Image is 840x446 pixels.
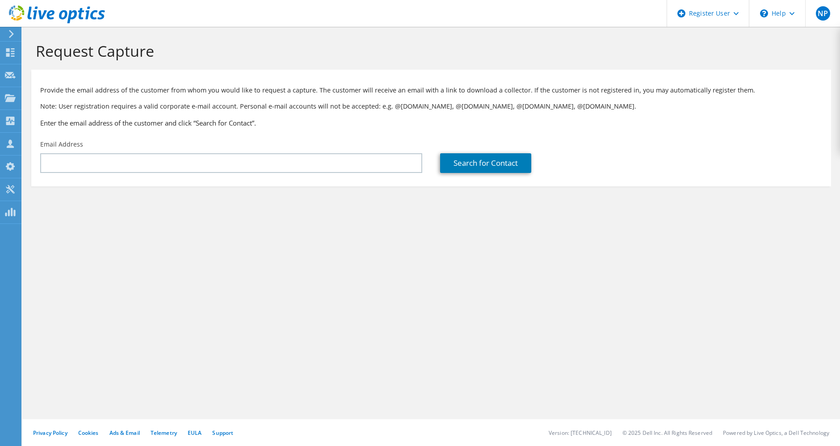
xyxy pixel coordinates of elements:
[212,429,233,437] a: Support
[622,429,712,437] li: © 2025 Dell Inc. All Rights Reserved
[40,118,822,128] h3: Enter the email address of the customer and click “Search for Contact”.
[816,6,830,21] span: NP
[40,140,83,149] label: Email Address
[78,429,99,437] a: Cookies
[40,85,822,95] p: Provide the email address of the customer from whom you would like to request a capture. The cust...
[109,429,140,437] a: Ads & Email
[723,429,829,437] li: Powered by Live Optics, a Dell Technology
[36,42,822,60] h1: Request Capture
[33,429,67,437] a: Privacy Policy
[549,429,612,437] li: Version: [TECHNICAL_ID]
[188,429,202,437] a: EULA
[440,153,531,173] a: Search for Contact
[40,101,822,111] p: Note: User registration requires a valid corporate e-mail account. Personal e-mail accounts will ...
[760,9,768,17] svg: \n
[151,429,177,437] a: Telemetry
